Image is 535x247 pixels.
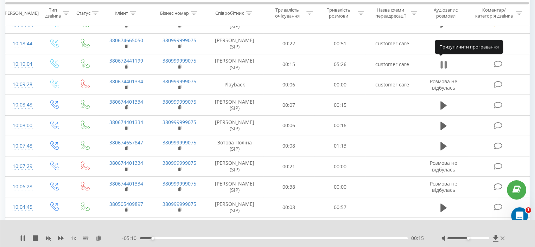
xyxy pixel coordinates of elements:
[163,201,196,207] a: 380999999075
[314,136,365,156] td: 01:13
[163,180,196,187] a: 380999999075
[13,139,31,153] div: 10:07:48
[263,177,314,197] td: 00:38
[263,136,314,156] td: 00:08
[263,156,314,177] td: 00:21
[263,115,314,136] td: 00:06
[430,160,457,173] span: Розмова не відбулась
[206,197,263,217] td: [PERSON_NAME] (SIP)
[215,10,244,16] div: Співробітник
[263,197,314,217] td: 00:08
[365,33,419,54] td: customer care
[425,7,466,19] div: Аудіозапис розмови
[314,177,365,197] td: 00:00
[263,95,314,115] td: 00:07
[163,37,196,44] a: 380999999075
[44,7,61,19] div: Тип дзвінка
[109,37,143,44] a: 380674665050
[3,10,39,16] div: [PERSON_NAME]
[13,78,31,91] div: 10:09:28
[76,10,90,16] div: Статус
[71,235,76,242] span: 1 x
[206,33,263,54] td: [PERSON_NAME] (SIP)
[206,156,263,177] td: [PERSON_NAME] (SIP)
[109,139,143,146] a: 380674657847
[163,57,196,64] a: 380999999075
[109,180,143,187] a: 380674401334
[365,54,419,74] td: customer care
[160,10,189,16] div: Бізнес номер
[109,98,143,105] a: 380674401334
[109,57,143,64] a: 380672441199
[13,98,31,112] div: 10:08:48
[314,95,365,115] td: 00:15
[314,217,365,238] td: 00:00
[314,54,365,74] td: 05:26
[411,235,424,242] span: 00:15
[109,160,143,166] a: 380674401334
[206,115,263,136] td: [PERSON_NAME] (SIP)
[314,33,365,54] td: 00:51
[365,217,419,238] td: customer care
[430,180,457,193] span: Розмова не відбулась
[467,237,470,240] div: Accessibility label
[163,78,196,85] a: 380999999075
[526,207,531,213] span: 1
[314,156,365,177] td: 00:00
[163,160,196,166] a: 380999999075
[263,33,314,54] td: 00:22
[109,78,143,85] a: 380674401334
[13,57,31,71] div: 10:10:04
[314,115,365,136] td: 00:16
[321,7,356,19] div: Тривалість розмови
[206,74,263,95] td: Playback
[109,119,143,125] a: 380674401334
[13,200,31,214] div: 10:04:45
[206,136,263,156] td: Зотова Поліна (SIP)
[263,54,314,74] td: 00:15
[13,160,31,173] div: 10:07:29
[206,54,263,74] td: [PERSON_NAME] (SIP)
[163,119,196,125] a: 380999999075
[263,217,314,238] td: 00:39
[206,95,263,115] td: [PERSON_NAME] (SIP)
[270,7,305,19] div: Тривалість очікування
[430,78,457,91] span: Розмова не відбулась
[151,237,154,240] div: Accessibility label
[372,7,409,19] div: Назва схеми переадресації
[511,207,528,224] iframe: Intercom live chat
[163,139,196,146] a: 380999999075
[13,37,31,51] div: 10:18:44
[206,177,263,197] td: [PERSON_NAME] (SIP)
[473,7,514,19] div: Коментар/категорія дзвінка
[13,180,31,194] div: 10:06:28
[263,74,314,95] td: 00:06
[115,10,128,16] div: Клієнт
[109,201,143,207] a: 380505409897
[163,98,196,105] a: 380999999075
[13,119,31,132] div: 10:08:00
[365,74,419,95] td: customer care
[314,74,365,95] td: 00:00
[435,40,503,54] div: Призупинити програвання
[314,197,365,217] td: 00:57
[122,235,140,242] span: - 05:10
